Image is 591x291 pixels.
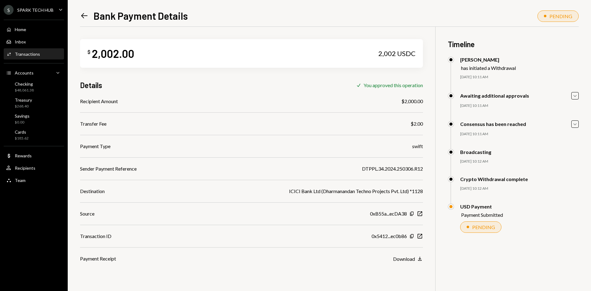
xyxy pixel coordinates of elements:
div: Crypto Withdrawal complete [460,176,528,182]
div: $2,000.00 [401,98,423,105]
div: Savings [15,113,30,119]
div: Transactions [15,51,40,57]
div: Rewards [15,153,32,158]
a: Transactions [4,48,64,59]
h1: Bank Payment Details [94,10,188,22]
a: Checking$48,061.38 [4,79,64,94]
div: Recipients [15,165,35,171]
div: 2,002.00 [92,46,134,60]
div: Team [15,178,26,183]
div: 0xB55a...ecDA38 [370,210,407,217]
div: [DATE] 10:12 AM [460,159,579,164]
div: [DATE] 10:11 AM [460,103,579,108]
a: Cards$185.62 [4,127,64,142]
a: Accounts [4,67,64,78]
div: $268.40 [15,104,32,109]
div: Destination [80,188,105,195]
a: Team [4,175,64,186]
a: Treasury$268.40 [4,95,64,110]
div: Cards [15,129,29,135]
a: Rewards [4,150,64,161]
div: Checking [15,81,34,87]
div: $2.00 [411,120,423,127]
div: Treasury [15,97,32,103]
div: [DATE] 10:12 AM [460,186,579,191]
a: Recipients [4,162,64,173]
div: Payment Submitted [461,212,503,218]
div: 0x5412...ec0b86 [372,232,407,240]
div: Sender Payment Reference [80,165,137,172]
div: Download [393,256,415,262]
div: $48,061.38 [15,88,34,93]
button: Download [393,256,423,262]
div: Payment Receipt [80,255,116,262]
a: Home [4,24,64,35]
div: PENDING [549,13,572,19]
div: Home [15,27,26,32]
div: S [4,5,14,15]
div: $185.62 [15,136,29,141]
div: USD Payment [460,204,503,209]
div: Broadcasting [460,149,491,155]
h3: Details [80,80,102,90]
div: [PERSON_NAME] [460,57,516,63]
div: Recipient Amount [80,98,118,105]
div: SPARK TECH HUB [17,7,54,13]
div: Inbox [15,39,26,44]
div: ICICI Bank Ltd (Dharmanandan Techno Projects Pvt. Ltd) *1128 [289,188,423,195]
div: $0.00 [15,120,30,125]
div: $ [87,49,90,55]
div: Transfer Fee [80,120,107,127]
div: Source [80,210,94,217]
div: swift [412,143,423,150]
div: Consensus has been reached [460,121,526,127]
div: [DATE] 10:11 AM [460,75,579,80]
div: PENDING [472,224,495,230]
a: Inbox [4,36,64,47]
div: DTPPL.34.2024.250306.R12 [362,165,423,172]
div: 2,002 USDC [378,49,416,58]
div: Awaiting additional approvals [460,93,529,99]
div: Transaction ID [80,232,111,240]
div: Payment Type [80,143,111,150]
div: [DATE] 10:11 AM [460,131,579,137]
h3: Timeline [448,39,579,49]
div: has initiated a Withdrawal [461,65,516,71]
div: Accounts [15,70,34,75]
div: You approved this operation [364,82,423,88]
a: Savings$0.00 [4,111,64,126]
